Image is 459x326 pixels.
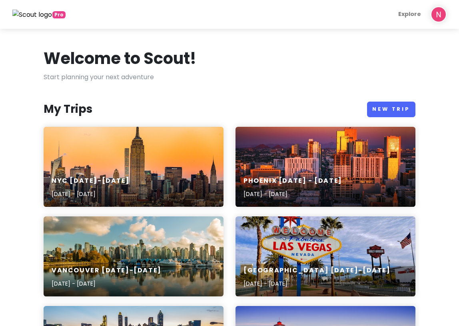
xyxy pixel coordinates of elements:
h6: [GEOGRAPHIC_DATA] [DATE]-[DATE] [243,266,391,275]
a: A view of a city with tall buildingsPhoenix [DATE] - [DATE][DATE] - [DATE] [235,127,415,207]
a: New Trip [367,102,415,117]
a: Pro [12,9,66,20]
p: [DATE] - [DATE] [52,279,162,288]
span: greetings, globetrotter [52,11,66,18]
a: Explore [395,6,424,22]
p: [DATE] - [DATE] [243,190,342,198]
a: buildings and body of waterVancouver [DATE]-[DATE][DATE] - [DATE] [44,216,224,296]
h6: Phoenix [DATE] - [DATE] [243,177,342,185]
p: Start planning your next adventure [44,72,415,82]
h6: Vancouver [DATE]-[DATE] [52,266,162,275]
a: welcome to fabulous las vegas nevada signage[GEOGRAPHIC_DATA] [DATE]-[DATE][DATE] - [DATE] [235,216,415,296]
h6: NYC [DATE]-[DATE] [52,177,130,185]
img: User profile [431,6,447,22]
a: landscape photo of New York Empire State BuildingNYC [DATE]-[DATE][DATE] - [DATE] [44,127,224,207]
h1: Welcome to Scout! [44,48,196,69]
p: [DATE] - [DATE] [243,279,391,288]
img: Scout logo [12,10,52,20]
p: [DATE] - [DATE] [52,190,130,198]
h3: My Trips [44,102,92,116]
